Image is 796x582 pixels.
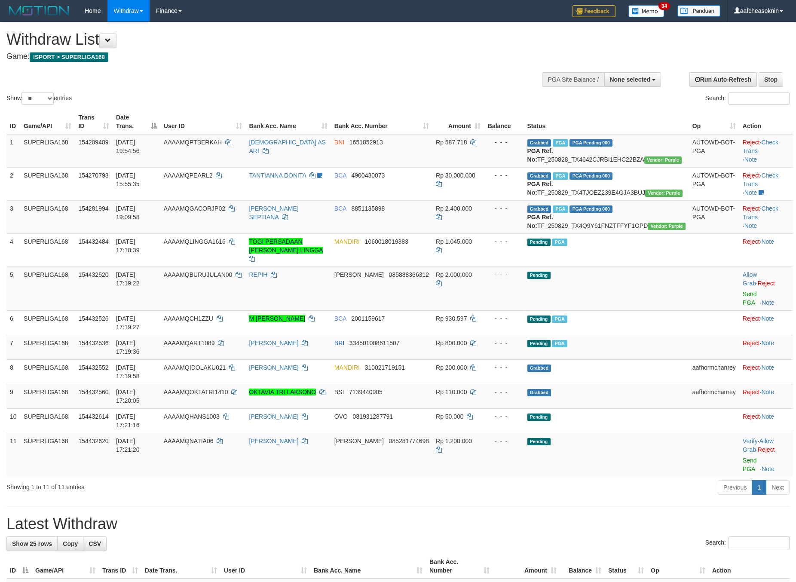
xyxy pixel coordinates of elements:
[487,138,520,147] div: - - -
[718,480,752,495] a: Previous
[527,172,551,180] span: Grabbed
[739,266,793,310] td: ·
[604,72,661,87] button: None selected
[743,457,757,472] a: Send PGA
[689,134,739,168] td: AUTOWD-BOT-PGA
[573,5,615,17] img: Feedback.jpg
[436,413,464,420] span: Rp 50.000
[743,271,757,287] a: Allow Grab
[78,389,108,395] span: 154432560
[552,340,567,347] span: Marked by aafsengchandara
[689,359,739,384] td: aafhormchanrey
[743,389,760,395] a: Reject
[761,340,774,346] a: Note
[12,540,52,547] span: Show 25 rows
[78,413,108,420] span: 154432614
[436,315,467,322] span: Rp 930.597
[141,554,220,579] th: Date Trans.: activate to sort column ascending
[527,239,551,246] span: Pending
[758,280,775,287] a: Reject
[527,316,551,323] span: Pending
[334,413,348,420] span: OVO
[487,171,520,180] div: - - -
[63,540,78,547] span: Copy
[160,110,246,134] th: User ID: activate to sort column ascending
[743,172,760,179] a: Reject
[249,271,267,278] a: REPIH
[705,92,790,105] label: Search:
[436,172,475,179] span: Rp 30.000.000
[552,239,567,246] span: Marked by aafsoycanthlai
[78,340,108,346] span: 154432536
[743,438,774,453] a: Allow Grab
[334,172,346,179] span: BCA
[527,205,551,213] span: Grabbed
[761,413,774,420] a: Note
[527,147,553,163] b: PGA Ref. No:
[527,414,551,421] span: Pending
[349,389,383,395] span: Copy 7139440905 to clipboard
[20,310,75,335] td: SUPERLIGA168
[249,205,298,221] a: [PERSON_NAME] SEPTIANA
[6,515,790,533] h1: Latest Withdraw
[6,266,20,310] td: 5
[164,205,225,212] span: AAAAMQGACORJP02
[524,167,689,200] td: TF_250829_TX4TJOEZ239E4GJA3BUJ
[527,214,553,229] b: PGA Ref. No:
[766,480,790,495] a: Next
[739,384,793,408] td: ·
[553,139,568,147] span: Marked by aafchhiseyha
[487,437,520,445] div: - - -
[569,139,612,147] span: PGA Pending
[78,271,108,278] span: 154432520
[484,110,524,134] th: Balance
[436,340,467,346] span: Rp 800.000
[116,389,140,404] span: [DATE] 17:20:05
[744,156,757,163] a: Note
[249,413,298,420] a: [PERSON_NAME]
[524,200,689,233] td: TF_250829_TX4Q9Y61FNZTFFYF1OPD
[249,438,298,444] a: [PERSON_NAME]
[569,205,612,213] span: PGA Pending
[20,266,75,310] td: SUPERLIGA168
[57,536,83,551] a: Copy
[164,271,233,278] span: AAAAMQBURUJULAN00
[527,389,551,396] span: Grabbed
[351,205,385,212] span: Copy 8851135898 to clipboard
[759,72,783,87] a: Stop
[20,408,75,433] td: SUPERLIGA168
[739,335,793,359] td: ·
[6,233,20,266] td: 4
[645,190,683,197] span: Vendor URL: https://trx4.1velocity.biz
[89,540,101,547] span: CSV
[220,554,310,579] th: User ID: activate to sort column ascending
[743,271,758,287] span: ·
[249,364,298,371] a: [PERSON_NAME]
[553,205,568,213] span: Marked by aafnonsreyleab
[365,364,405,371] span: Copy 310021719151 to clipboard
[20,134,75,168] td: SUPERLIGA168
[689,110,739,134] th: Op: activate to sort column ascending
[310,554,426,579] th: Bank Acc. Name: activate to sort column ascending
[426,554,493,579] th: Bank Acc. Number: activate to sort column ascending
[78,172,108,179] span: 154270798
[6,384,20,408] td: 9
[605,554,647,579] th: Status: activate to sort column ascending
[644,156,682,164] span: Vendor URL: https://trx4.1velocity.biz
[334,315,346,322] span: BCA
[743,205,760,212] a: Reject
[487,388,520,396] div: - - -
[78,139,108,146] span: 154209489
[83,536,107,551] a: CSV
[739,134,793,168] td: · ·
[744,189,757,196] a: Note
[527,340,551,347] span: Pending
[116,340,140,355] span: [DATE] 17:19:36
[334,340,344,346] span: BRI
[249,340,298,346] a: [PERSON_NAME]
[739,359,793,384] td: ·
[6,92,72,105] label: Show entries
[6,134,20,168] td: 1
[761,238,774,245] a: Note
[116,271,140,287] span: [DATE] 17:19:22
